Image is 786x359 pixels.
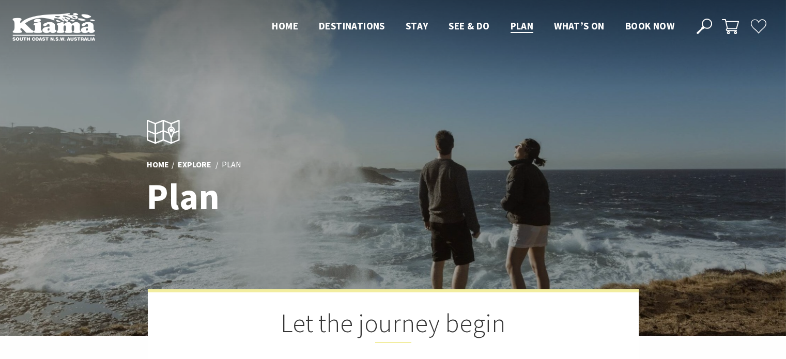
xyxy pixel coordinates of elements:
h1: Plan [147,177,439,216]
nav: Main Menu [261,18,685,35]
a: Explore [178,159,211,170]
h2: Let the journey begin [199,308,587,343]
a: Home [147,159,169,170]
span: See & Do [449,20,489,32]
li: Plan [222,158,241,171]
span: Stay [406,20,428,32]
span: What’s On [554,20,605,32]
span: Home [272,20,298,32]
span: Book now [625,20,674,32]
img: Kiama Logo [12,12,95,41]
span: Plan [511,20,534,32]
span: Destinations [319,20,385,32]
